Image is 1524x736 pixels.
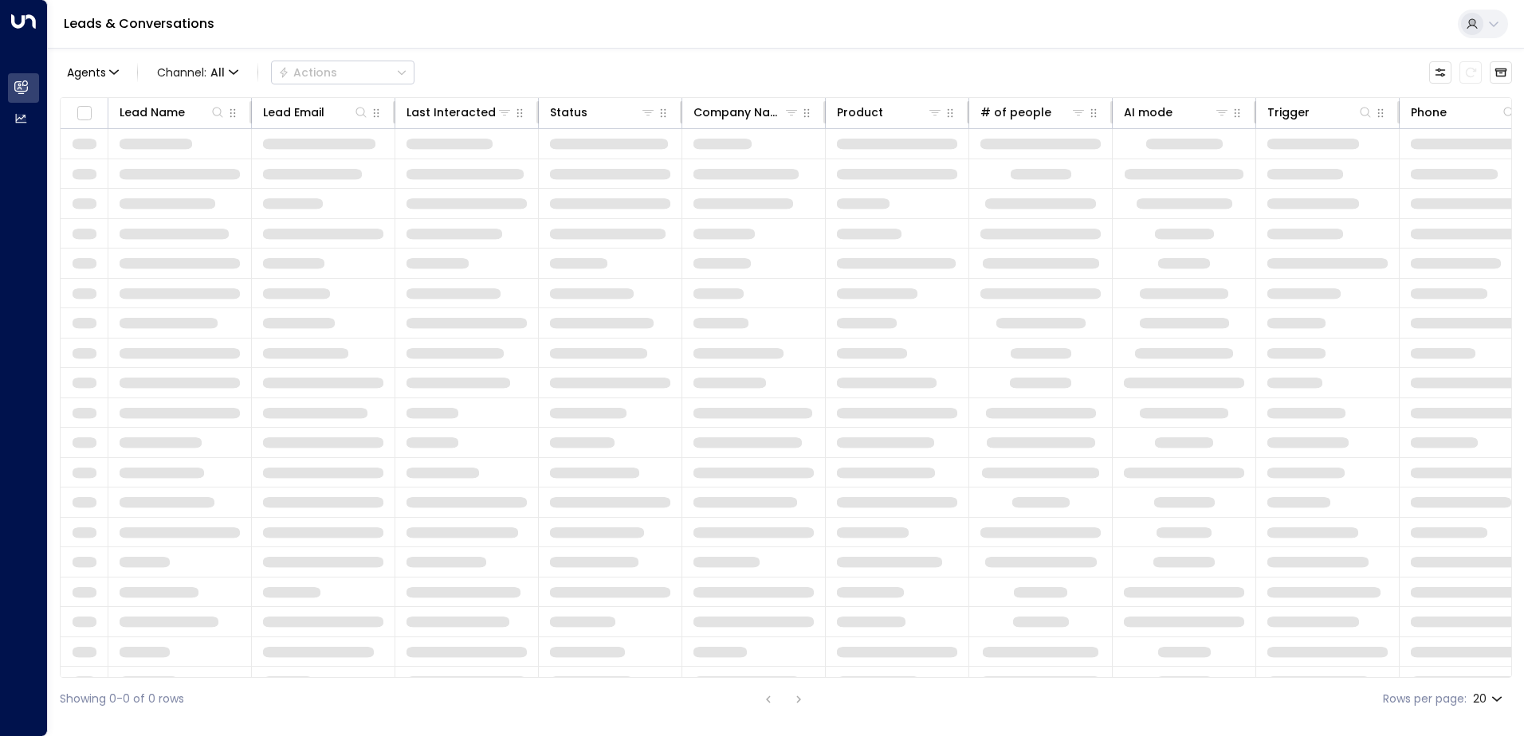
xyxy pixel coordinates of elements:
[278,65,337,80] div: Actions
[60,691,184,707] div: Showing 0-0 of 0 rows
[407,103,513,122] div: Last Interacted
[980,103,1051,122] div: # of people
[120,103,226,122] div: Lead Name
[1411,103,1447,122] div: Phone
[693,103,799,122] div: Company Name
[64,14,214,33] a: Leads & Conversations
[407,103,496,122] div: Last Interacted
[60,61,124,84] button: Agents
[151,61,245,84] button: Channel:All
[210,66,225,79] span: All
[1383,691,1467,707] label: Rows per page:
[837,103,883,122] div: Product
[1429,61,1451,84] button: Customize
[1459,61,1482,84] span: Refresh
[837,103,943,122] div: Product
[1267,103,1373,122] div: Trigger
[271,61,414,84] button: Actions
[1124,103,1230,122] div: AI mode
[1490,61,1512,84] button: Archived Leads
[263,103,324,122] div: Lead Email
[1124,103,1172,122] div: AI mode
[263,103,369,122] div: Lead Email
[550,103,587,122] div: Status
[1267,103,1310,122] div: Trigger
[1473,687,1506,711] div: 20
[120,103,185,122] div: Lead Name
[550,103,656,122] div: Status
[980,103,1086,122] div: # of people
[151,61,245,84] span: Channel:
[758,689,809,709] nav: pagination navigation
[67,67,106,78] span: Agents
[693,103,784,122] div: Company Name
[1411,103,1517,122] div: Phone
[271,61,414,84] div: Button group with a nested menu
